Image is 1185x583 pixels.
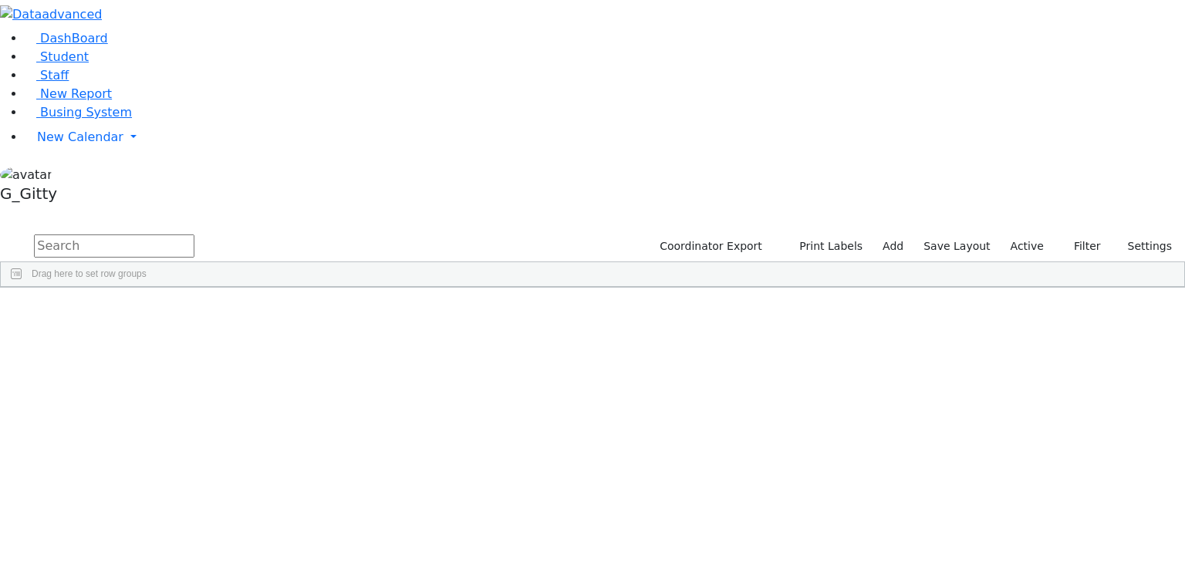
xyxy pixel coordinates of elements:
input: Search [34,234,194,258]
a: Busing System [25,105,132,120]
a: Student [25,49,89,64]
span: Drag here to set row groups [32,268,147,279]
button: Save Layout [917,234,997,258]
span: New Calendar [37,130,123,144]
button: Print Labels [782,234,869,258]
button: Settings [1108,234,1179,258]
span: New Report [40,86,112,101]
a: Add [876,234,910,258]
span: Busing System [40,105,132,120]
span: Student [40,49,89,64]
span: Staff [40,68,69,83]
button: Filter [1054,234,1108,258]
label: Active [1004,234,1051,258]
a: DashBoard [25,31,108,45]
a: Staff [25,68,69,83]
a: New Calendar [25,122,1185,153]
button: Coordinator Export [650,234,769,258]
a: New Report [25,86,112,101]
span: DashBoard [40,31,108,45]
